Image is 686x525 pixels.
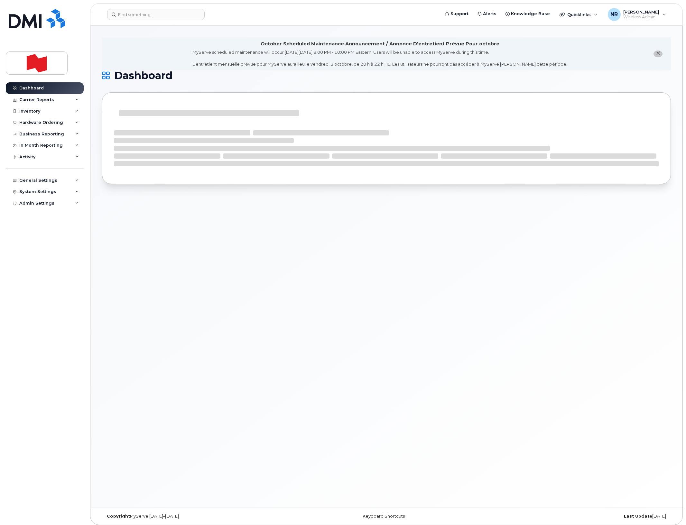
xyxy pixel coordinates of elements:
[192,49,567,67] div: MyServe scheduled maintenance will occur [DATE][DATE] 8:00 PM - 10:00 PM Eastern. Users will be u...
[261,41,499,47] div: October Scheduled Maintenance Announcement / Annonce D'entretient Prévue Pour octobre
[624,514,652,519] strong: Last Update
[102,514,292,519] div: MyServe [DATE]–[DATE]
[481,514,671,519] div: [DATE]
[107,514,130,519] strong: Copyright
[114,71,172,80] span: Dashboard
[654,51,663,57] button: close notification
[363,514,405,519] a: Keyboard Shortcuts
